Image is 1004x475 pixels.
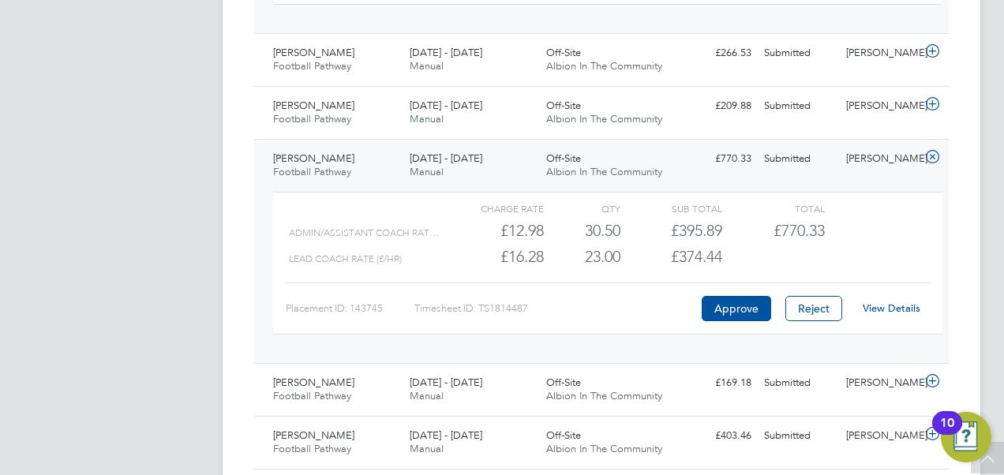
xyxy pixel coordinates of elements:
span: [PERSON_NAME] [273,428,354,442]
span: Manual [410,59,444,73]
div: £12.98 [442,218,544,244]
button: Reject [785,296,842,321]
span: Football Pathway [273,389,351,402]
span: Football Pathway [273,112,351,125]
span: Manual [410,442,444,455]
span: [DATE] - [DATE] [410,428,482,442]
span: Admin/Assistant Coach Rat… [289,227,439,238]
div: [PERSON_NAME] [840,370,922,396]
div: Placement ID: 143745 [286,296,414,321]
div: 10 [940,423,954,443]
div: [PERSON_NAME] [840,40,922,66]
div: 30.50 [544,218,620,244]
span: Albion In The Community [546,165,662,178]
span: Albion In The Community [546,389,662,402]
span: Manual [410,389,444,402]
span: Off-Site [546,151,581,165]
div: £395.89 [620,218,722,244]
div: £770.33 [676,146,758,172]
span: [DATE] - [DATE] [410,46,482,59]
div: £16.28 [442,244,544,270]
span: [PERSON_NAME] [273,376,354,389]
span: Lead Coach Rate (£/HR) [289,253,402,264]
div: [PERSON_NAME] [840,93,922,119]
button: Open Resource Center, 10 new notifications [941,412,991,462]
a: View Details [863,301,920,315]
span: [DATE] - [DATE] [410,151,482,165]
span: Football Pathway [273,442,351,455]
span: Off-Site [546,376,581,389]
span: Manual [410,165,444,178]
span: Football Pathway [273,59,351,73]
div: £209.88 [676,93,758,119]
span: [PERSON_NAME] [273,151,354,165]
div: £374.44 [620,244,722,270]
span: Football Pathway [273,165,351,178]
span: Manual [410,112,444,125]
div: 23.00 [544,244,620,270]
div: Charge rate [442,199,544,218]
div: [PERSON_NAME] [840,423,922,449]
span: [PERSON_NAME] [273,46,354,59]
span: [DATE] - [DATE] [410,376,482,389]
div: [PERSON_NAME] [840,146,922,172]
div: Sub Total [620,199,722,218]
span: Albion In The Community [546,59,662,73]
span: Off-Site [546,46,581,59]
div: Submitted [758,423,840,449]
span: [PERSON_NAME] [273,99,354,112]
div: £169.18 [676,370,758,396]
div: Submitted [758,93,840,119]
div: Submitted [758,40,840,66]
span: Off-Site [546,428,581,442]
div: £266.53 [676,40,758,66]
span: Albion In The Community [546,442,662,455]
div: Submitted [758,370,840,396]
button: Approve [702,296,771,321]
span: [DATE] - [DATE] [410,99,482,112]
span: Albion In The Community [546,112,662,125]
span: Off-Site [546,99,581,112]
div: £403.46 [676,423,758,449]
div: Total [722,199,824,218]
span: £770.33 [774,221,825,240]
div: QTY [544,199,620,218]
div: Submitted [758,146,840,172]
div: Timesheet ID: TS1814487 [414,296,698,321]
